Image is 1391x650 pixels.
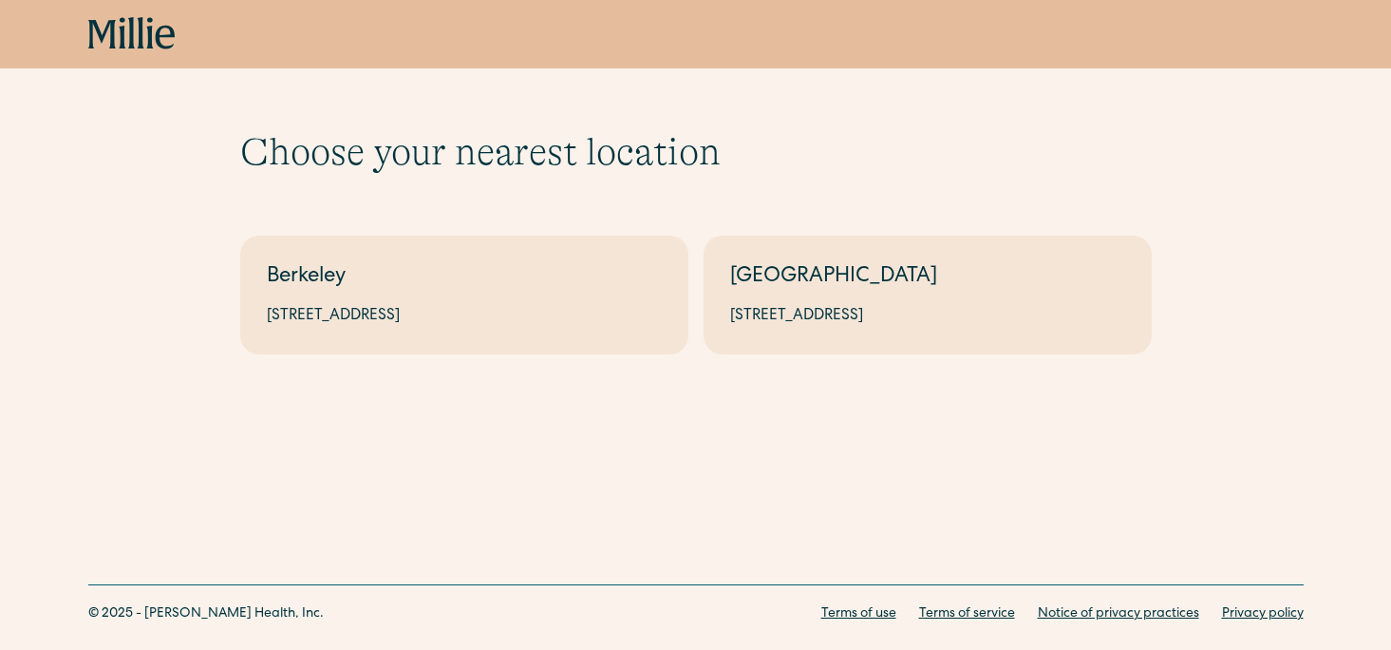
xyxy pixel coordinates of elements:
a: Privacy policy [1222,604,1304,624]
a: [GEOGRAPHIC_DATA][STREET_ADDRESS] [704,236,1152,354]
a: Berkeley[STREET_ADDRESS] [240,236,688,354]
div: Berkeley [267,262,662,294]
div: © 2025 - [PERSON_NAME] Health, Inc. [88,604,324,624]
div: [STREET_ADDRESS] [267,305,662,328]
h1: Choose your nearest location [240,129,1152,175]
a: Notice of privacy practices [1038,604,1199,624]
a: Terms of use [821,604,896,624]
div: [GEOGRAPHIC_DATA] [730,262,1125,294]
div: [STREET_ADDRESS] [730,305,1125,328]
a: Terms of service [919,604,1015,624]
